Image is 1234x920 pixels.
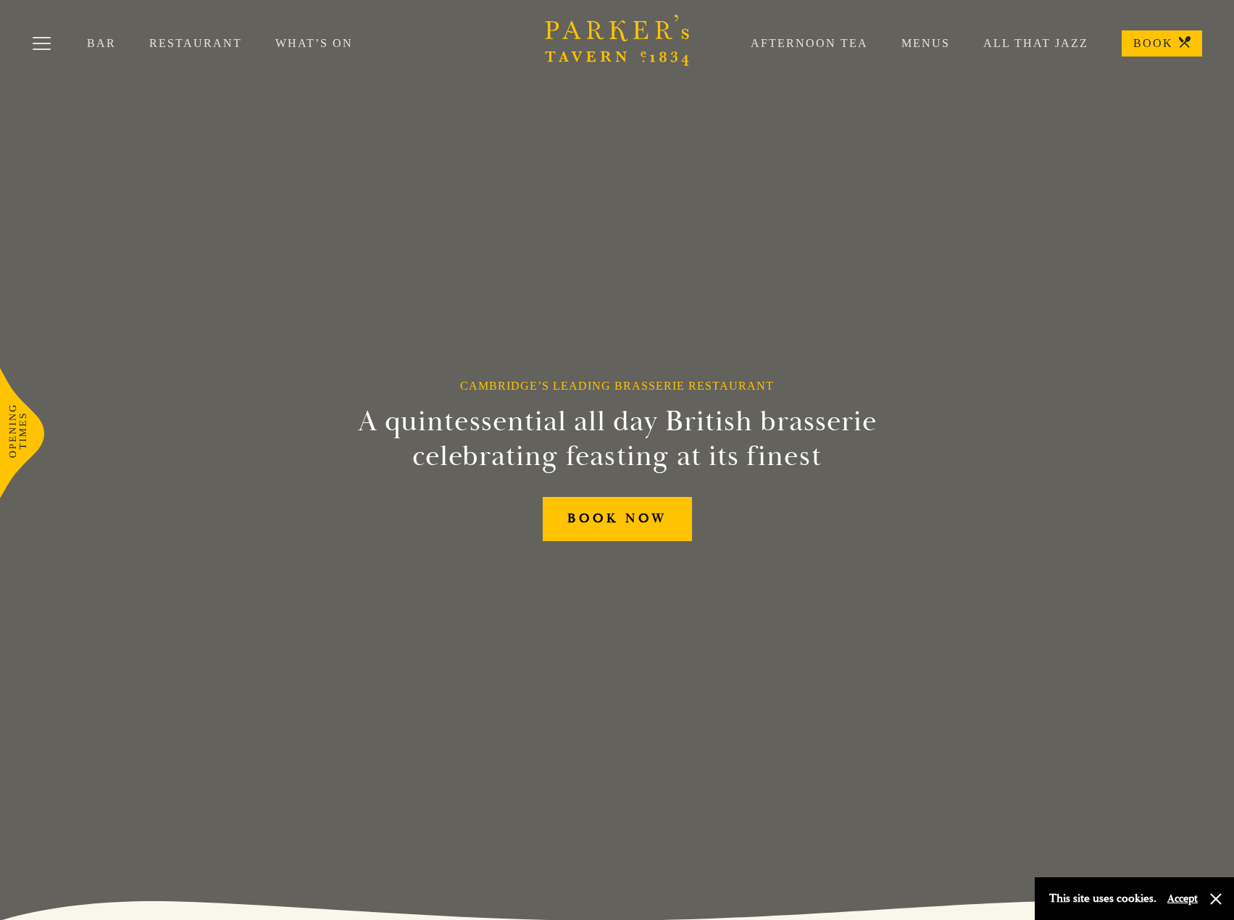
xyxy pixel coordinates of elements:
[1209,892,1223,906] button: Close and accept
[460,379,774,393] h1: Cambridge’s Leading Brasserie Restaurant
[287,404,948,474] h2: A quintessential all day British brasserie celebrating feasting at its finest
[543,497,692,541] a: BOOK NOW
[1167,892,1198,906] button: Accept
[1049,888,1156,909] p: This site uses cookies.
